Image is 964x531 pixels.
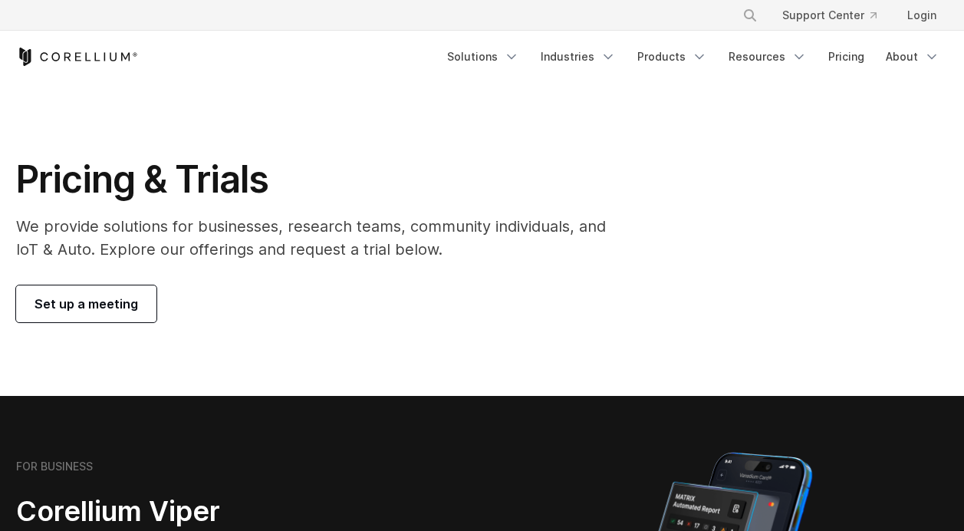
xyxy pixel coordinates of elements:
a: Support Center [770,2,889,29]
a: Solutions [438,43,528,71]
h6: FOR BUSINESS [16,460,93,473]
a: Pricing [819,43,874,71]
a: Set up a meeting [16,285,156,322]
button: Search [736,2,764,29]
div: Navigation Menu [438,43,949,71]
h2: Corellium Viper [16,494,409,529]
div: Navigation Menu [724,2,949,29]
a: Login [895,2,949,29]
span: Set up a meeting [35,295,138,313]
a: Corellium Home [16,48,138,66]
a: Industries [531,43,625,71]
a: Resources [719,43,816,71]
a: Products [628,43,716,71]
h1: Pricing & Trials [16,157,627,203]
a: About [877,43,949,71]
p: We provide solutions for businesses, research teams, community individuals, and IoT & Auto. Explo... [16,215,627,261]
